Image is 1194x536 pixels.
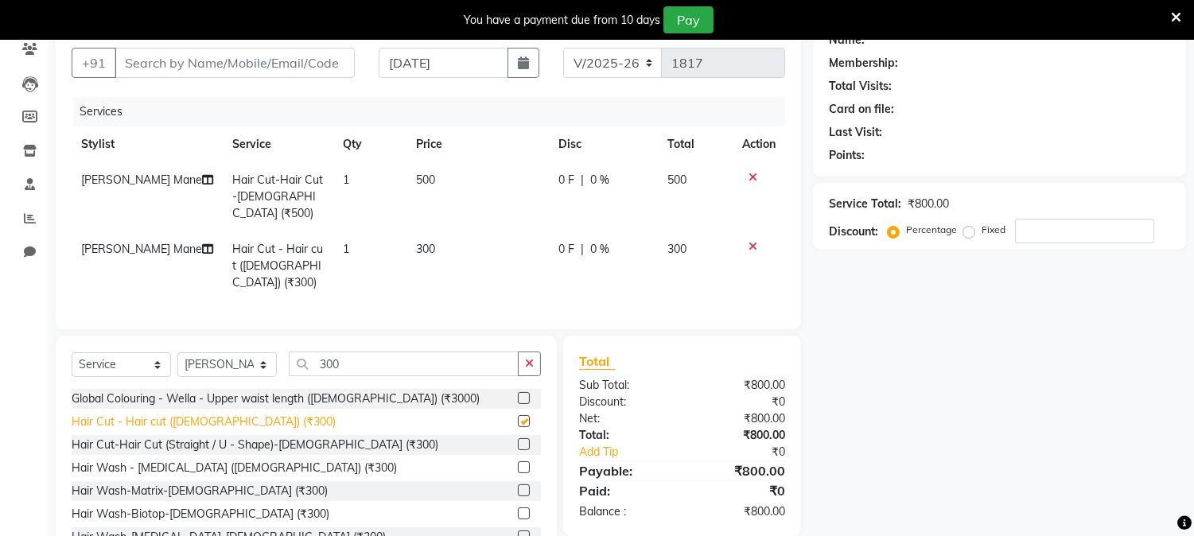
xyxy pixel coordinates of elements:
div: Hair Wash-Biotop-[DEMOGRAPHIC_DATA] (₹300) [72,506,329,522]
div: Hair Cut - Hair cut ([DEMOGRAPHIC_DATA]) (₹300) [72,414,336,430]
div: Payable: [567,461,683,480]
span: [PERSON_NAME] Mane [81,242,202,256]
div: Membership: [829,55,898,72]
div: Total Visits: [829,78,892,95]
div: Service Total: [829,196,901,212]
div: Net: [567,410,683,427]
a: Add Tip [567,444,702,460]
span: | [581,172,584,188]
span: 0 F [558,172,574,188]
div: Hair Cut-Hair Cut (Straight / U - Shape)-[DEMOGRAPHIC_DATA] (₹300) [72,437,438,453]
span: | [581,241,584,258]
div: ₹800.00 [683,461,798,480]
div: You have a payment due from 10 days [464,12,660,29]
span: 500 [416,173,435,187]
div: Hair Wash - [MEDICAL_DATA] ([DEMOGRAPHIC_DATA]) (₹300) [72,460,397,476]
button: +91 [72,48,116,78]
span: Total [579,353,616,370]
th: Total [659,126,733,162]
div: Balance : [567,503,683,520]
span: 0 F [558,241,574,258]
button: Pay [663,6,714,33]
div: Total: [567,427,683,444]
label: Fixed [982,223,1005,237]
div: Hair Wash-Matrix-[DEMOGRAPHIC_DATA] (₹300) [72,483,328,499]
div: Points: [829,147,865,164]
span: 300 [416,242,435,256]
div: Sub Total: [567,377,683,394]
div: ₹0 [683,481,798,500]
div: ₹800.00 [683,427,798,444]
span: Hair Cut-Hair Cut-[DEMOGRAPHIC_DATA] (₹500) [233,173,324,220]
th: Action [733,126,785,162]
div: Services [73,97,797,126]
div: Global Colouring - Wella - Upper waist length ([DEMOGRAPHIC_DATA]) (₹3000) [72,390,480,407]
span: 0 % [590,172,609,188]
input: Search by Name/Mobile/Email/Code [115,48,355,78]
th: Qty [333,126,406,162]
label: Percentage [906,223,957,237]
div: ₹800.00 [908,196,949,212]
div: Name: [829,32,865,49]
div: ₹800.00 [683,410,798,427]
div: ₹800.00 [683,377,798,394]
th: Service [224,126,334,162]
div: Discount: [829,223,878,240]
input: Search or Scan [289,352,519,376]
div: Last Visit: [829,124,882,141]
span: 0 % [590,241,609,258]
div: Discount: [567,394,683,410]
div: ₹800.00 [683,503,798,520]
div: ₹0 [702,444,798,460]
span: 300 [668,242,687,256]
span: Hair Cut - Hair cut ([DEMOGRAPHIC_DATA]) (₹300) [233,242,324,289]
th: Stylist [72,126,224,162]
span: 1 [343,242,349,256]
span: 1 [343,173,349,187]
th: Disc [549,126,658,162]
span: 500 [668,173,687,187]
span: [PERSON_NAME] Mane [81,173,202,187]
th: Price [406,126,549,162]
div: Card on file: [829,101,894,118]
div: ₹0 [683,394,798,410]
div: Paid: [567,481,683,500]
